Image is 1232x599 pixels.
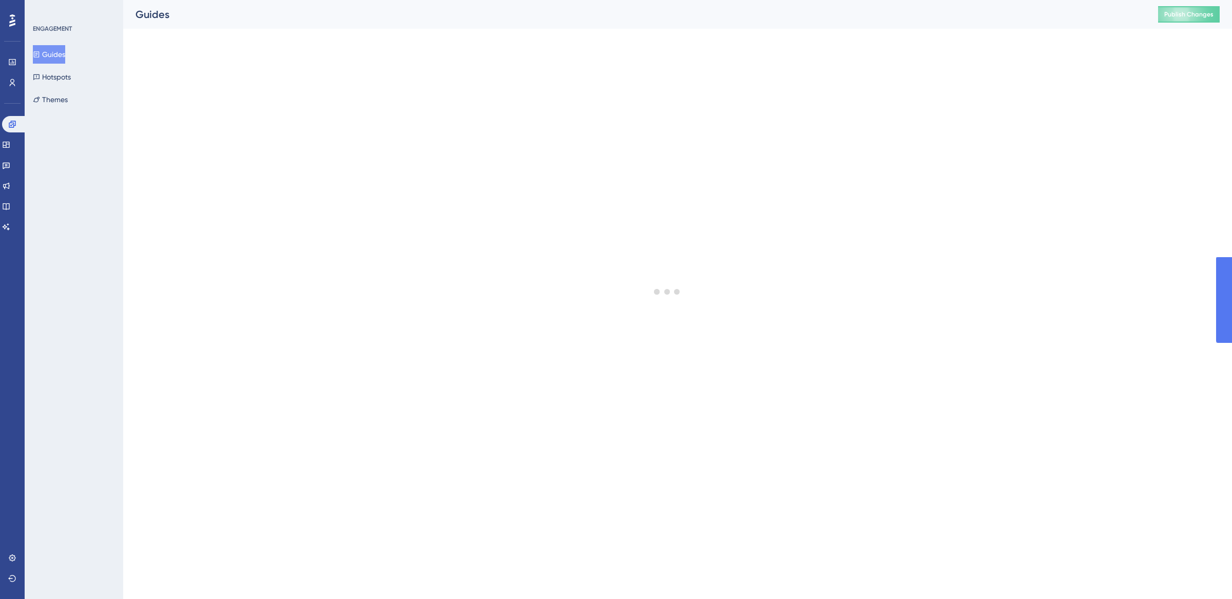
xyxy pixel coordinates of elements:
span: Publish Changes [1164,10,1214,18]
button: Themes [33,90,68,109]
div: Guides [136,7,1132,22]
button: Guides [33,45,65,64]
button: Publish Changes [1158,6,1220,23]
iframe: UserGuiding AI Assistant Launcher [1189,558,1220,589]
button: Hotspots [33,68,71,86]
div: ENGAGEMENT [33,25,72,33]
